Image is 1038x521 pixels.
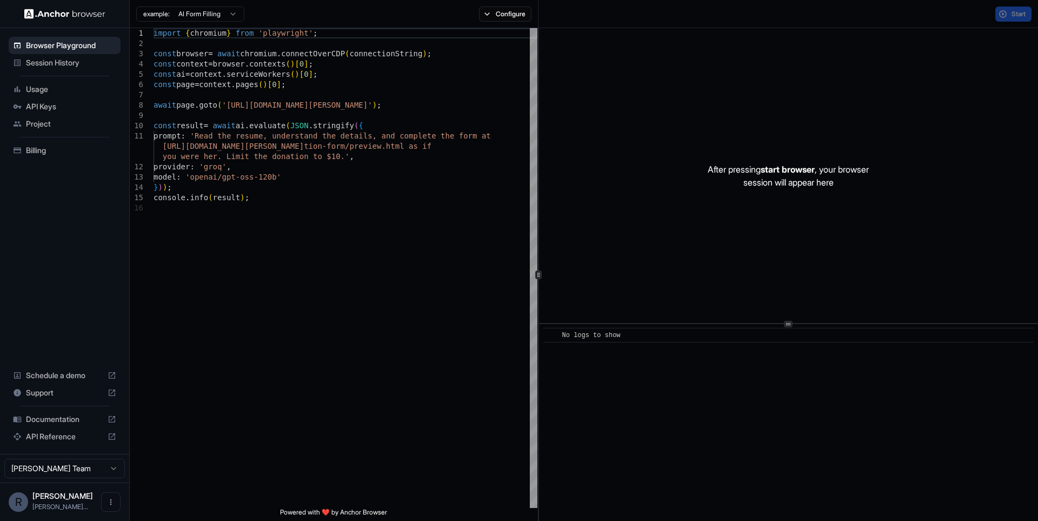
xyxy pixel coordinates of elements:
[313,121,354,130] span: stringify
[176,80,195,89] span: page
[26,387,103,398] span: Support
[240,193,244,202] span: )
[227,162,231,171] span: ,
[190,193,208,202] span: info
[213,121,236,130] span: await
[185,70,190,78] span: =
[295,70,299,78] span: )
[26,414,103,425] span: Documentation
[143,10,170,18] span: example:
[195,101,199,109] span: .
[562,332,621,339] span: No logs to show
[249,121,285,130] span: evaluate
[190,162,194,171] span: :
[281,49,345,58] span: connectOverCDP
[163,152,350,161] span: you were her. Limit the donation to $10.'
[185,173,281,181] span: 'openai/gpt-oss-120b'
[130,28,143,38] div: 1
[154,121,176,130] span: const
[154,183,158,192] span: }
[350,49,423,58] span: connectionString
[26,370,103,381] span: Schedule a demo
[245,121,249,130] span: .
[26,40,116,51] span: Browser Playground
[304,70,308,78] span: 0
[222,101,372,109] span: '[URL][DOMAIN_NAME][PERSON_NAME]'
[204,121,208,130] span: =
[199,80,231,89] span: context
[354,121,358,130] span: (
[9,98,121,115] div: API Keys
[313,29,317,37] span: ;
[258,80,263,89] span: (
[163,183,167,192] span: )
[349,152,354,161] span: ,
[249,60,285,68] span: contexts
[167,183,171,192] span: ;
[176,173,181,181] span: :
[190,70,222,78] span: context
[313,70,317,78] span: ;
[217,49,240,58] span: await
[26,101,116,112] span: API Keys
[26,431,103,442] span: API Reference
[358,121,363,130] span: {
[130,193,143,203] div: 15
[422,49,427,58] span: )
[185,193,190,202] span: .
[479,6,531,22] button: Configure
[185,29,190,37] span: {
[227,70,290,78] span: serviceWorkers
[154,101,176,109] span: await
[309,121,313,130] span: .
[154,60,176,68] span: const
[181,131,185,140] span: :
[163,142,304,150] span: [URL][DOMAIN_NAME][PERSON_NAME]
[9,142,121,159] div: Billing
[208,49,212,58] span: =
[208,60,212,68] span: =
[154,193,185,202] span: console
[190,131,417,140] span: 'Read the resume, understand the details, and comp
[761,164,815,175] span: start browser
[9,367,121,384] div: Schedule a demo
[263,80,267,89] span: )
[227,29,231,37] span: }
[101,492,121,512] button: Open menu
[130,182,143,193] div: 14
[377,101,381,109] span: ;
[277,49,281,58] span: .
[154,49,176,58] span: const
[26,145,116,156] span: Billing
[176,70,185,78] span: ai
[9,54,121,71] div: Session History
[158,183,162,192] span: )
[130,59,143,69] div: 4
[290,60,295,68] span: )
[130,38,143,49] div: 2
[418,131,491,140] span: lete the form at
[154,80,176,89] span: const
[300,60,304,68] span: 0
[176,49,208,58] span: browser
[154,29,181,37] span: import
[9,411,121,428] div: Documentation
[26,118,116,129] span: Project
[130,49,143,59] div: 3
[199,101,217,109] span: goto
[154,173,176,181] span: model
[176,121,204,130] span: result
[26,84,116,95] span: Usage
[154,162,190,171] span: provider
[9,492,28,512] div: R
[9,428,121,445] div: API Reference
[32,491,93,500] span: Rickson Lima
[154,131,181,140] span: prompt
[372,101,377,109] span: )
[277,80,281,89] span: ]
[9,37,121,54] div: Browser Playground
[130,121,143,131] div: 10
[281,80,285,89] span: ;
[130,110,143,121] div: 9
[130,162,143,172] div: 12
